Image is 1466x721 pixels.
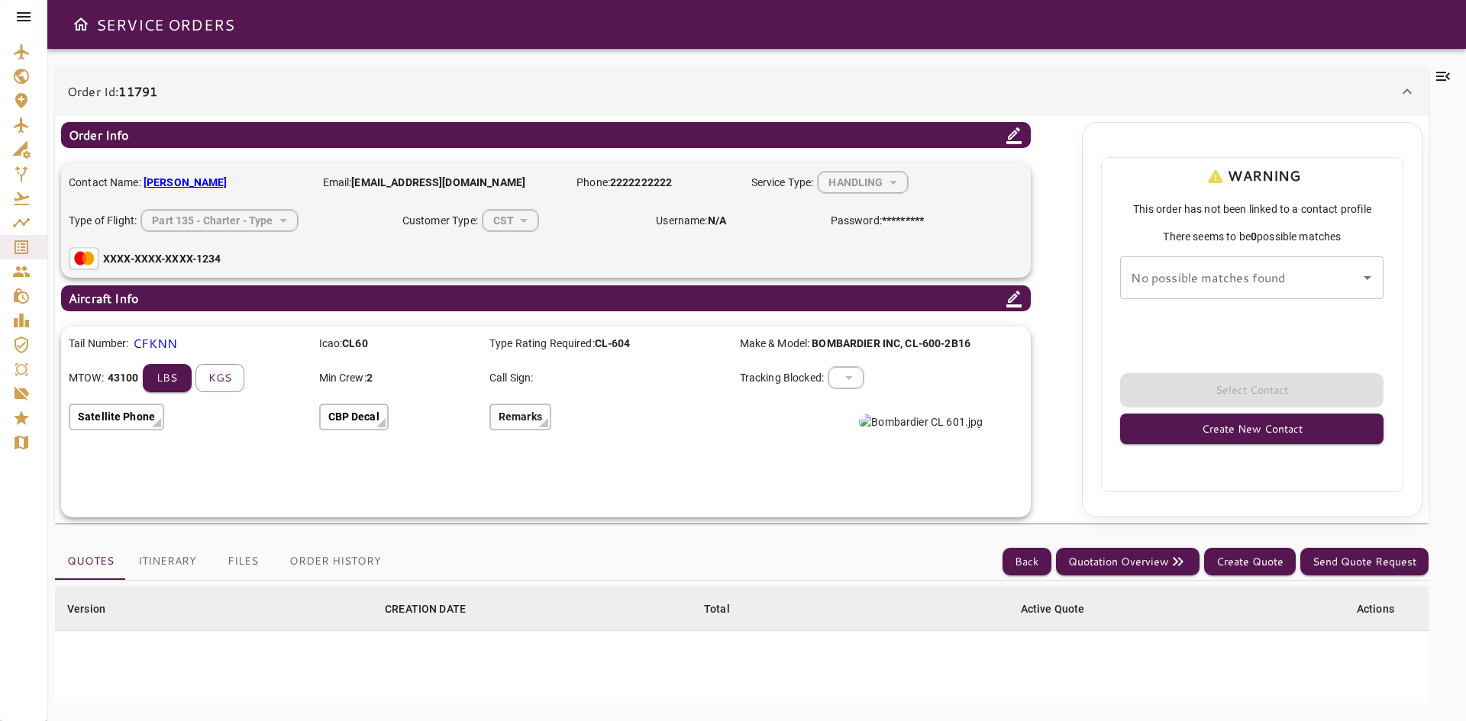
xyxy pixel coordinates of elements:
b: [PERSON_NAME] [144,176,228,188]
button: Open [1357,267,1378,288]
div: CREATION DATE [385,600,466,618]
div: Active Quote [1021,600,1085,618]
b: 2 [366,372,373,384]
b: XXXX-XXXX-XXXX-1234 [103,253,221,265]
p: Contact Name: [69,175,308,191]
div: MTOW: [69,364,308,392]
div: HANDLING [828,358,864,398]
button: Create Quote [1204,548,1296,576]
span: Active Quote [1021,600,1105,618]
b: N/A [708,214,726,227]
p: Min Crew: [319,370,478,386]
button: Files [208,543,277,580]
div: Order Id:11791 [55,116,1429,523]
b: 11791 [118,82,157,100]
div: basic tabs example [55,543,393,580]
button: Order History [277,543,393,580]
button: Create New Contact [1120,414,1384,444]
span: CREATION DATE [385,600,486,618]
div: HANDLING [818,162,907,202]
b: [EMAIL_ADDRESS][DOMAIN_NAME] [351,176,525,188]
button: Itinerary [126,543,208,580]
p: Satellite Phone [78,409,155,425]
p: Type Rating Required: [489,336,728,352]
button: Back [1003,548,1051,576]
h6: SERVICE ORDERS [96,12,234,37]
div: Total [704,600,730,618]
b: 43100 [108,370,139,385]
p: Order Info [69,126,129,144]
p: Order Id: [67,82,157,101]
div: HANDLING [483,200,538,240]
p: Username: [656,213,815,229]
b: CL-604 [595,337,631,349]
p: CBP Decal [328,409,379,425]
span: There seems to be possible matches [1109,229,1395,244]
p: Make & Model: [740,336,899,352]
span: Version [67,600,125,618]
p: Icao: [319,336,478,352]
b: 0 [1251,230,1257,243]
p: Phone: [576,175,735,191]
div: Customer Type: [402,209,641,232]
button: Send Quote Request [1300,548,1429,576]
button: Quotation Overview [1056,548,1200,576]
div: HANDLING [141,200,297,240]
p: Email: [323,175,562,191]
p: Aircraft Info [69,289,138,307]
b: 2222222222 [610,176,672,188]
p: Tail Number: [69,336,129,352]
div: Service Type: [751,171,910,194]
div: Tracking Blocked: [740,366,979,389]
button: lbs [143,364,192,392]
button: Quotes [55,543,126,580]
div: Type of Flight: [69,209,387,232]
span: Total [704,600,750,618]
p: Password: [831,213,924,229]
p: Remarks [499,409,542,425]
span: This order has not been linked to a contact profile [1109,201,1395,217]
p: CFKNN [133,334,178,352]
button: Open drawer [66,9,96,40]
p: Call Sign: [489,370,728,386]
img: Bombardier CL 601.jpg [859,414,983,430]
b: BOMBARDIER INC , CL-600-2B16 [812,337,970,349]
p: WARNING [1203,166,1300,186]
div: Version [67,600,105,618]
b: CL60 [342,337,368,349]
div: Order Id:11791 [55,67,1429,116]
img: Mastercard [69,247,99,270]
button: kgs [195,364,244,392]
